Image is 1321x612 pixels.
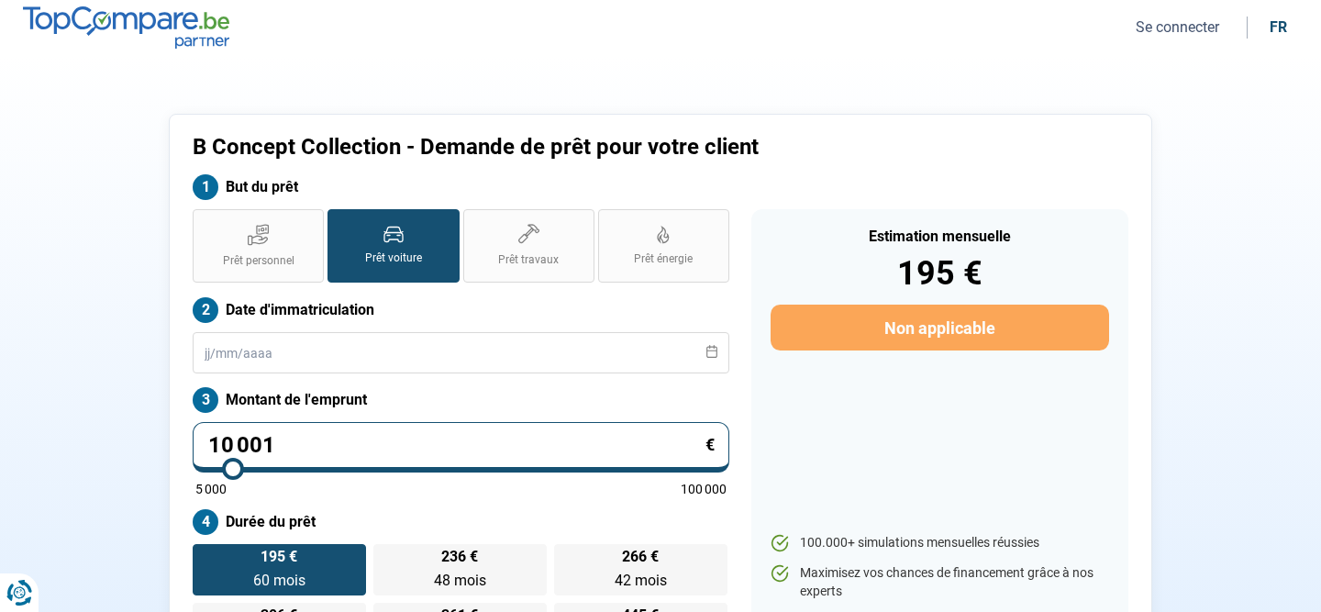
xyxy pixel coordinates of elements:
button: Non applicable [771,305,1109,351]
span: 48 mois [434,572,486,589]
span: 236 € [441,550,478,564]
h1: B Concept Collection - Demande de prêt pour votre client [193,134,889,161]
span: Prêt énergie [634,251,693,267]
div: fr [1270,18,1287,36]
label: Montant de l'emprunt [193,387,729,413]
span: Prêt travaux [498,252,559,268]
li: 100.000+ simulations mensuelles réussies [771,534,1109,552]
label: Date d'immatriculation [193,297,729,323]
span: 195 € [261,550,297,564]
label: But du prêt [193,174,729,200]
span: 266 € [622,550,659,564]
span: 42 mois [615,572,667,589]
span: 100 000 [681,483,727,495]
label: Durée du prêt [193,509,729,535]
li: Maximisez vos chances de financement grâce à nos experts [771,564,1109,600]
span: 60 mois [253,572,305,589]
img: TopCompare.be [23,6,229,48]
span: Prêt personnel [223,253,294,269]
span: € [705,437,715,453]
span: 5 000 [195,483,227,495]
div: 195 € [771,257,1109,290]
div: Estimation mensuelle [771,229,1109,244]
button: Se connecter [1130,17,1225,37]
input: jj/mm/aaaa [193,332,729,373]
span: Prêt voiture [365,250,422,266]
